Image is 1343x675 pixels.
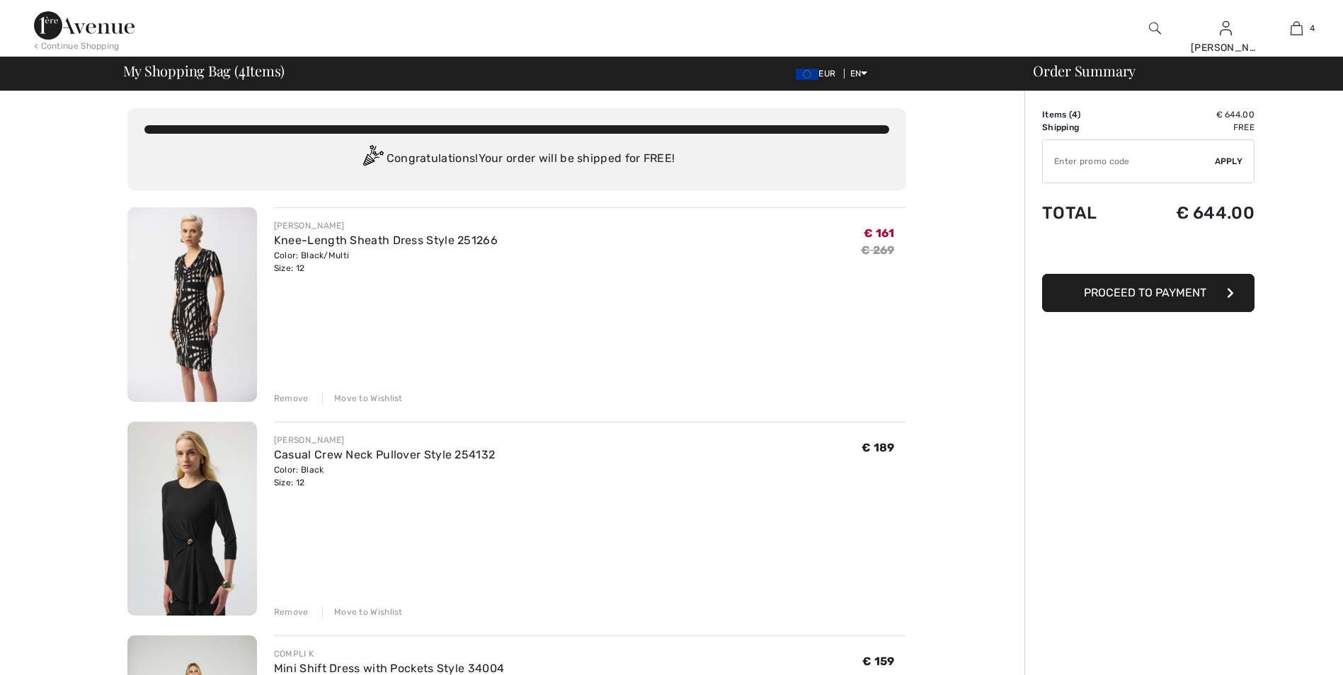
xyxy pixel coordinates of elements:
div: [PERSON_NAME] [274,434,495,446]
img: Euro [796,69,818,80]
a: Casual Crew Neck Pullover Style 254132 [274,448,495,461]
img: Congratulation2.svg [358,145,387,173]
span: € 159 [862,654,895,668]
span: EN [850,69,868,79]
div: Congratulations! Your order will be shipped for FREE! [144,145,889,173]
div: Order Summary [1016,64,1335,78]
td: Free [1129,121,1255,134]
span: 4 [1072,110,1078,120]
button: Proceed to Payment [1042,274,1255,312]
span: 4 [239,60,246,79]
td: Shipping [1042,121,1129,134]
td: Items ( ) [1042,108,1129,121]
div: COMPLI K [274,647,504,660]
span: My Shopping Bag ( Items) [123,64,285,78]
a: Mini Shift Dress with Pockets Style 34004 [274,662,504,675]
div: [PERSON_NAME] [274,219,498,232]
div: [PERSON_NAME] [1191,40,1260,55]
td: € 644.00 [1129,108,1255,121]
div: Color: Black/Multi Size: 12 [274,249,498,275]
a: 4 [1262,20,1331,37]
iframe: PayPal [1042,237,1255,269]
span: Proceed to Payment [1084,286,1206,299]
span: Apply [1215,155,1243,168]
input: Promo code [1043,140,1215,183]
span: EUR [796,69,841,79]
img: search the website [1149,20,1161,37]
div: < Continue Shopping [34,40,120,52]
span: € 189 [862,441,895,454]
div: Remove [274,606,309,618]
img: Knee-Length Sheath Dress Style 251266 [127,207,257,402]
td: Total [1042,189,1129,237]
img: My Bag [1291,20,1303,37]
span: € 161 [864,226,895,240]
img: Casual Crew Neck Pullover Style 254132 [127,422,257,616]
span: 4 [1310,22,1315,35]
div: Remove [274,392,309,405]
img: My Info [1220,20,1232,37]
a: Knee-Length Sheath Dress Style 251266 [274,233,498,247]
div: Move to Wishlist [322,606,403,618]
td: € 644.00 [1129,189,1255,237]
img: 1ère Avenue [34,11,135,40]
div: Color: Black Size: 12 [274,463,495,489]
div: Move to Wishlist [322,392,403,405]
a: Sign In [1220,21,1232,35]
s: € 269 [861,243,895,257]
